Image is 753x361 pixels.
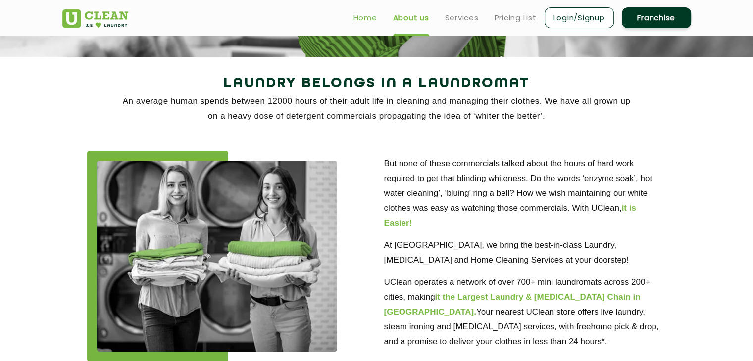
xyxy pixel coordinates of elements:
[62,94,691,124] p: An average human spends between 12000 hours of their adult life in cleaning and managing their cl...
[384,275,666,349] p: UClean operates a network of over 700+ mini laundromats across 200+ cities, making Your nearest U...
[62,72,691,95] h2: Laundry Belongs in a Laundromat
[445,12,479,24] a: Services
[97,161,337,352] img: about_img_11zon.webp
[545,7,614,28] a: Login/Signup
[384,156,666,230] p: But none of these commercials talked about the hours of hard work required to get that blinding w...
[622,7,691,28] a: Franchise
[393,12,429,24] a: About us
[384,292,641,316] b: it the Largest Laundry & [MEDICAL_DATA] Chain in [GEOGRAPHIC_DATA].
[495,12,537,24] a: Pricing List
[384,238,666,268] p: At [GEOGRAPHIC_DATA], we bring the best-in-class Laundry, [MEDICAL_DATA] and Home Cleaning Servic...
[62,9,128,28] img: UClean Laundry and Dry Cleaning
[353,12,377,24] a: Home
